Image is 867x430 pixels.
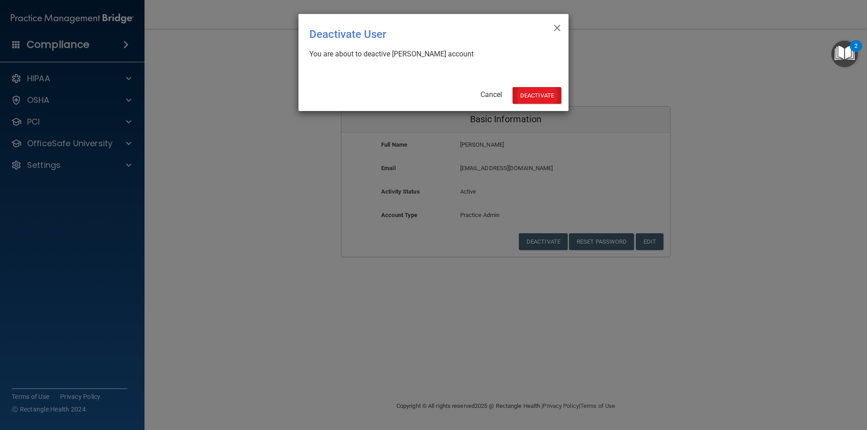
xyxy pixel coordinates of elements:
a: Cancel [480,90,502,99]
button: Deactivate [513,87,561,104]
span: × [553,18,561,36]
div: You are about to deactive [PERSON_NAME] account [309,49,550,59]
button: Open Resource Center, 2 new notifications [831,41,858,67]
div: Deactivate User [309,21,521,47]
div: 2 [854,46,858,58]
iframe: Drift Widget Chat Controller [711,366,856,402]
